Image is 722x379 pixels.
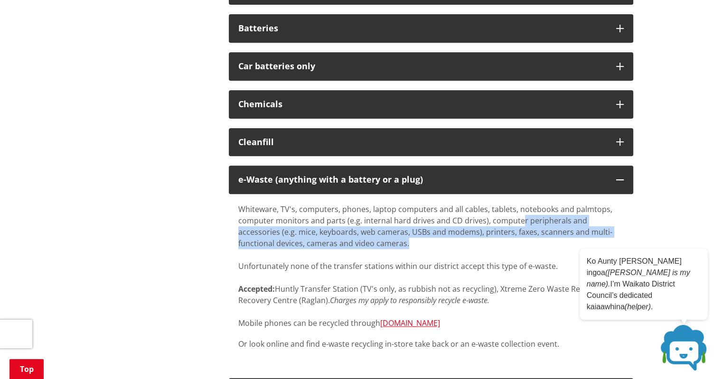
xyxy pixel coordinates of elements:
[238,100,607,109] div: Chemicals
[625,303,651,311] em: (helper)
[238,338,624,350] p: Or look online and find e-waste recycling in-store take back or an e-waste collection event.
[238,62,607,71] div: Car batteries only
[380,318,440,328] a: [DOMAIN_NAME]
[229,166,633,194] button: e-Waste (anything with a battery or a plug)
[229,128,633,157] button: Cleanfill
[9,359,44,379] a: Top
[330,295,489,305] em: Charges my apply to responsibly recycle e-waste.
[229,52,633,81] button: Car batteries only
[238,175,607,185] div: e-Waste (anything with a battery or a plug)
[238,24,607,33] div: Batteries
[229,90,633,119] button: Chemicals
[238,138,607,147] div: Cleanfill
[238,203,624,329] p: Whiteware, TV's, computers, phones, laptop computers and all cables, tablets, notebooks and palmt...
[587,268,690,288] em: ([PERSON_NAME] is my name).
[238,284,275,294] strong: Accepted:
[229,14,633,43] button: Batteries
[587,256,701,313] p: Ko Aunty [PERSON_NAME] ingoa I’m Waikato District Council’s dedicated kaiaawhina .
